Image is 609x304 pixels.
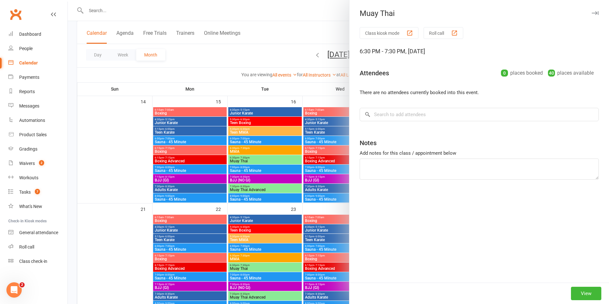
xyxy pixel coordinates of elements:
[8,254,67,269] a: Class kiosk mode
[19,132,47,137] div: Product Sales
[8,85,67,99] a: Reports
[571,287,601,300] button: View
[8,240,67,254] a: Roll call
[8,156,67,171] a: Waivers 2
[548,70,555,77] div: 40
[8,226,67,240] a: General attendance kiosk mode
[19,204,42,209] div: What's New
[8,142,67,156] a: Gradings
[8,6,24,22] a: Clubworx
[8,70,67,85] a: Payments
[6,282,22,298] iframe: Intercom live chat
[548,69,594,78] div: places available
[8,99,67,113] a: Messages
[8,128,67,142] a: Product Sales
[8,199,67,214] a: What's New
[19,146,37,152] div: Gradings
[8,41,67,56] a: People
[8,185,67,199] a: Tasks 7
[360,89,599,96] li: There are no attendees currently booked into this event.
[424,27,463,39] button: Roll call
[19,46,33,51] div: People
[360,47,599,56] div: 6:30 PM - 7:30 PM, [DATE]
[19,32,41,37] div: Dashboard
[360,138,377,147] div: Notes
[19,230,58,235] div: General attendance
[19,161,35,166] div: Waivers
[501,69,543,78] div: places booked
[360,108,599,121] input: Search to add attendees
[39,160,44,166] span: 2
[360,27,418,39] button: Class kiosk mode
[19,175,38,180] div: Workouts
[8,113,67,128] a: Automations
[8,56,67,70] a: Calendar
[35,189,40,194] span: 7
[19,244,34,249] div: Roll call
[20,282,25,287] span: 2
[19,103,39,108] div: Messages
[349,9,609,18] div: Muay Thai
[8,171,67,185] a: Workouts
[19,89,35,94] div: Reports
[19,189,31,195] div: Tasks
[360,149,599,157] div: Add notes for this class / appointment below
[19,60,38,65] div: Calendar
[501,70,508,77] div: 0
[19,259,47,264] div: Class check-in
[19,75,39,80] div: Payments
[360,69,389,78] div: Attendees
[19,118,45,123] div: Automations
[8,27,67,41] a: Dashboard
